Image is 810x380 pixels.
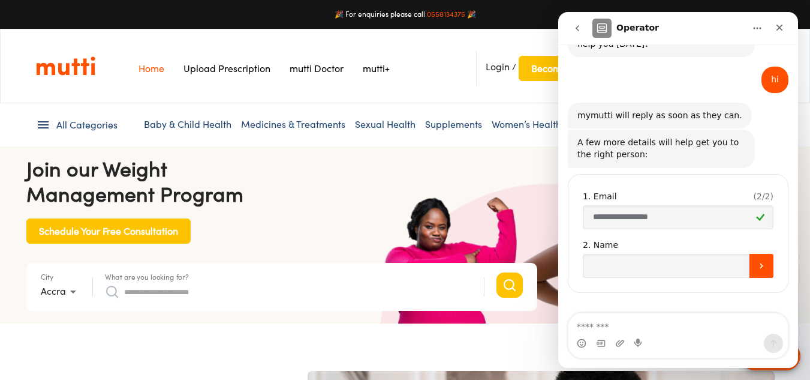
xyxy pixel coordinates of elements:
[519,56,652,81] button: Become a mutti member
[241,118,345,130] a: Medicines & Treatments
[290,62,344,74] a: Navigates to mutti doctor website
[26,225,191,235] a: Schedule Your Free Consultation
[105,273,189,280] label: What are you looking for?
[138,62,164,74] a: Navigates to Home Page
[363,62,390,74] a: Navigates to mutti+ page
[427,10,465,19] a: 0558134375
[476,51,652,86] li: /
[355,118,415,130] a: Sexual Health
[486,61,510,73] span: Login
[36,56,95,76] img: Logo
[39,223,178,240] span: Schedule Your Free Consultation
[144,118,231,130] a: Baby & Child Health
[36,56,95,76] a: Link on the logo navigates to HomePage
[56,118,118,132] span: All Categories
[41,273,53,280] label: City
[183,62,270,74] a: Navigates to Prescription Upload Page
[492,118,561,130] a: Women’s Health
[41,282,80,301] div: Accra
[558,12,798,368] iframe: Intercom live chat
[26,156,537,207] h4: Join our Weight Management Program
[496,273,523,298] button: Search
[425,118,482,130] a: Supplements
[531,60,639,77] span: Become a mutti member
[26,219,191,244] button: Schedule Your Free Consultation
